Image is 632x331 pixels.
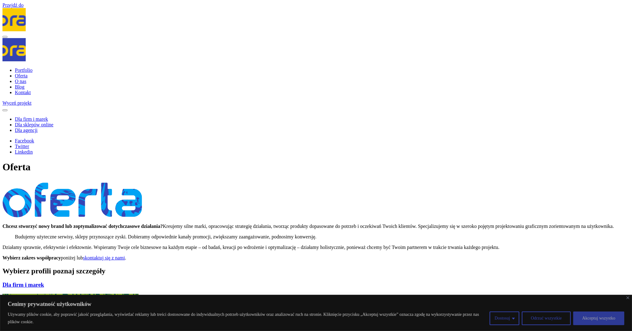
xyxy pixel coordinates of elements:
[15,138,34,143] a: Facebook
[15,73,28,78] a: Oferta
[2,109,7,111] button: Close
[83,255,125,260] a: skontaktuj się z nami
[2,224,630,229] p: Kreujemy silne marki, opracowując strategię działania, tworząc produkty dopasowane do potrzeb i o...
[2,255,61,260] strong: Wybierz zakres współpracy
[8,311,485,326] p: Używamy plików cookie, aby poprawić jakość przeglądania, wyświetlać reklamy lub treści dostosowan...
[15,122,53,127] a: Dla sklepów online
[15,234,617,240] p: Budujemy użyteczne serwisy, sklepy przynoszące zyski. Dobieramy odpowiednie kanały promocji, zwię...
[15,149,33,155] a: Linkedin
[15,116,48,122] a: Dla firm i marek
[8,300,624,308] p: Cenimy prywatność użytkowników
[522,311,571,325] button: Odrzuć wszystkie
[626,296,629,299] button: Blisko
[2,100,32,106] a: Wyceń projekt
[2,180,284,217] img: Oferta
[490,311,519,325] button: Dostosuj
[2,267,630,275] h2: Wybierz profil
[2,255,630,261] p: poniżej lub .
[15,79,26,84] a: O nas
[2,245,630,250] p: Działamy sprawnie, efektywnie i efektownie. Wspieramy Twoje cele biznesowe na każdym etapie – od ...
[15,90,31,95] a: Kontakt
[15,84,24,89] a: Blog
[626,296,629,299] img: Close
[2,161,630,173] h1: Oferta
[2,224,163,229] strong: Chcesz stworzyć nowy brand lub zoptymalizować dotychczasowe działania?
[49,267,106,275] span: i poznaj szczegóły
[2,38,26,61] img: Brandoo Group
[15,128,37,133] a: Dla agencji
[2,36,7,38] button: Navigation
[15,68,33,73] a: Portfolio
[573,311,624,325] button: Akceptuj wszystko
[2,2,24,8] a: Przejdź do
[15,144,29,149] a: Twitter
[2,281,630,288] h3: Dla firm i marek
[2,8,26,31] img: Brandoo Group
